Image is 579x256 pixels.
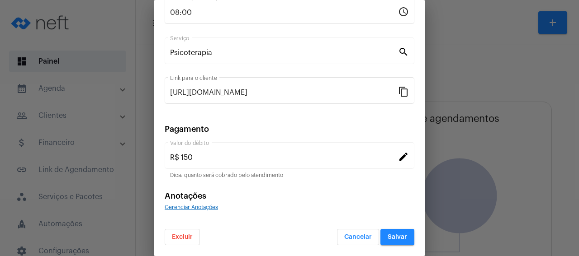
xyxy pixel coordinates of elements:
[337,229,379,245] button: Cancelar
[398,151,409,162] mat-icon: edit
[170,154,398,162] input: Valor
[344,234,372,240] span: Cancelar
[165,205,218,210] span: Gerenciar Anotações
[165,229,200,245] button: Excluir
[170,172,283,179] mat-hint: Dica: quanto será cobrado pelo atendimento
[398,86,409,97] mat-icon: content_copy
[170,9,398,17] input: Horário
[172,234,193,240] span: Excluir
[388,234,407,240] span: Salvar
[398,6,409,17] mat-icon: schedule
[398,46,409,57] mat-icon: search
[380,229,414,245] button: Salvar
[170,88,398,97] input: Link
[165,192,206,200] span: Anotações
[170,49,398,57] input: Pesquisar serviço
[165,125,209,133] span: Pagamento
